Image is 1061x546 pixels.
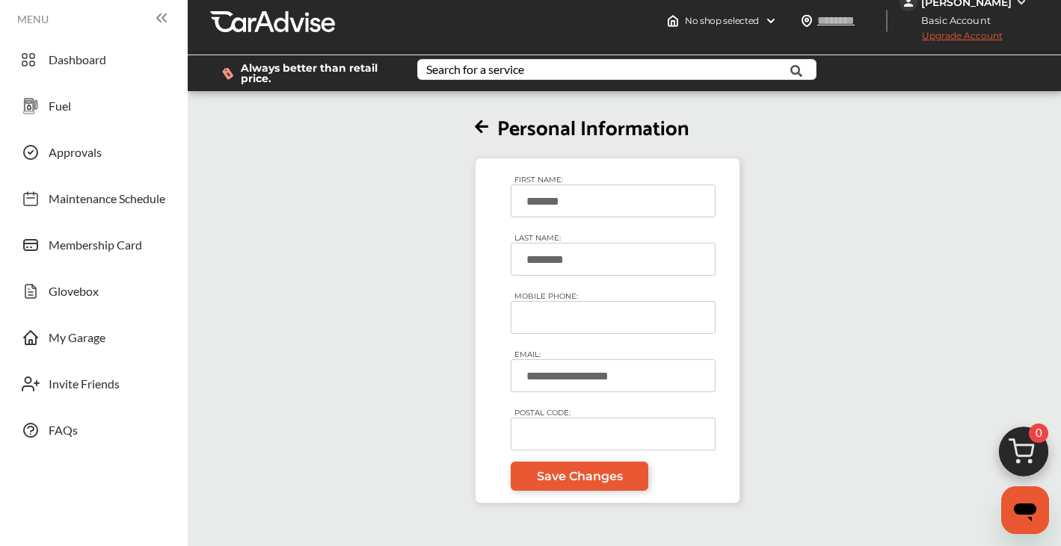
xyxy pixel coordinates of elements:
[511,346,544,363] span: EMAIL:
[13,133,173,172] a: Approvals
[511,184,716,217] input: FIRST NAME:
[511,171,567,188] span: FIRST NAME:
[511,229,565,246] span: LAST NAME:
[511,418,716,450] input: POSTAL CODE:
[511,462,648,491] a: Save Changes
[899,30,1003,49] span: Upgrade Account
[49,376,120,396] span: Invite Friends
[13,318,173,357] a: My Garage
[13,40,173,79] a: Dashboard
[511,243,716,276] input: LAST NAME:
[49,284,99,303] span: Glovebox
[49,238,142,257] span: Membership Card
[222,67,233,80] img: dollor_label_vector.a70140d1.svg
[17,13,49,25] span: MENU
[49,330,105,350] span: My Garage
[49,145,102,164] span: Approvals
[241,63,393,84] span: Always better than retail price.
[765,15,777,27] img: header-down-arrow.9dd2ce7d.svg
[49,191,165,211] span: Maintenance Schedule
[426,63,524,75] div: Search for a service
[1029,424,1048,443] span: 0
[13,179,173,218] a: Maintenance Schedule
[901,13,1002,28] span: Basic Account
[13,272,173,311] a: Glovebox
[511,301,716,334] input: MOBILE PHONE:
[511,359,716,392] input: EMAIL:
[49,423,78,442] span: FAQs
[667,15,679,27] img: header-home-logo.8d720a4f.svg
[49,99,71,118] span: Fuel
[537,469,623,483] span: Save Changes
[886,10,888,32] img: header-divider.bc55588e.svg
[801,15,813,27] img: location_vector.a44bc228.svg
[511,288,582,305] span: MOBILE PHONE:
[49,52,106,72] span: Dashboard
[685,15,759,27] span: No shop selected
[13,364,173,403] a: Invite Friends
[1001,486,1049,534] iframe: Button to launch messaging window
[13,226,173,264] a: Membership Card
[13,411,173,450] a: FAQs
[13,87,173,125] a: Fuel
[988,420,1060,491] img: cart_icon.3d0951e8.svg
[511,404,574,421] span: POSTAL CODE:
[475,117,740,143] h2: Personal Information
